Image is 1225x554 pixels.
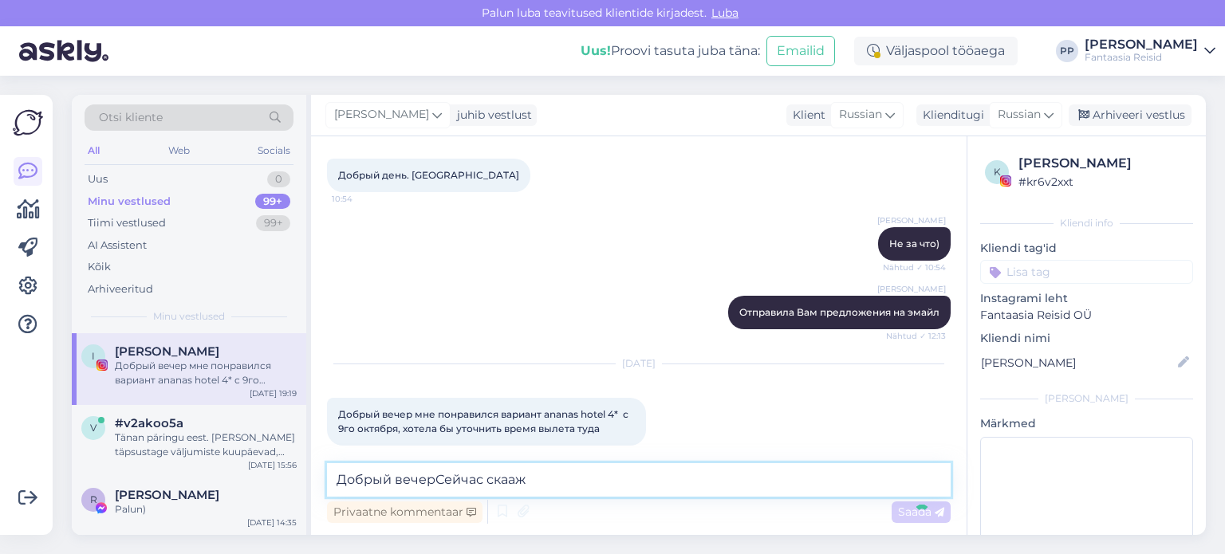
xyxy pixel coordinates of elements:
div: 0 [267,171,290,187]
span: #v2akoo5a [115,416,183,430]
div: Väljaspool tööaega [854,37,1018,65]
span: Отправила Вам предложения на эмайл [739,306,939,318]
a: [PERSON_NAME]Fantaasia Reisid [1085,38,1215,64]
div: juhib vestlust [451,107,532,124]
span: Minu vestlused [153,309,225,324]
span: Russian [998,106,1041,124]
span: Luba [707,6,743,20]
span: Nähtud ✓ 10:54 [883,261,946,273]
div: [DATE] 15:56 [248,459,297,471]
div: Minu vestlused [88,194,171,210]
div: Fantaasia Reisid [1085,51,1198,64]
span: Добрый вечер мне понравился вариант ananas hotel 4* с 9го октября, хотела бы уточнить время вылет... [338,408,631,434]
span: Otsi kliente [99,109,163,126]
span: [PERSON_NAME] [334,106,429,124]
span: I [92,350,95,362]
div: Kõik [88,259,111,275]
p: Kliendi tag'id [980,240,1193,257]
p: Märkmed [980,415,1193,432]
b: Uus! [581,43,611,58]
div: Klient [786,107,825,124]
span: Ragnar Viinapuu [115,488,219,502]
div: Proovi tasuta juba täna: [581,41,760,61]
div: Klienditugi [916,107,984,124]
div: Kliendi info [980,216,1193,230]
div: [DATE] [327,356,951,371]
span: k [994,166,1001,178]
img: Askly Logo [13,108,43,138]
span: Не за что) [889,238,939,249]
div: Web [165,140,193,161]
span: Irina Popova [115,344,219,359]
div: [PERSON_NAME] [1085,38,1198,51]
span: Russian [839,106,882,124]
span: 10:54 [332,193,392,205]
span: 19:19 [332,446,392,458]
p: Instagrami leht [980,290,1193,307]
div: Socials [254,140,293,161]
div: [PERSON_NAME] [980,391,1193,406]
p: Kliendi nimi [980,330,1193,347]
div: 99+ [255,194,290,210]
span: R [90,493,97,505]
input: Lisa tag [980,260,1193,284]
p: Fantaasia Reisid OÜ [980,307,1193,324]
span: v [90,422,97,434]
div: Tänan päringu eest. [PERSON_NAME] täpsustage väljumiste kuupäevad, oma soove ja hinnapiirang [115,430,297,459]
div: Arhiveeritud [88,281,153,297]
button: Emailid [766,36,835,66]
span: Добрый день. [GEOGRAPHIC_DATA] [338,169,519,181]
div: Tiimi vestlused [88,215,166,231]
div: PP [1056,40,1078,62]
div: Uus [88,171,108,187]
div: [DATE] 19:19 [250,387,297,399]
div: All [85,140,103,161]
div: [DATE] 14:35 [247,517,297,528]
div: 99+ [256,215,290,231]
div: Palun) [115,502,297,517]
div: Arhiveeri vestlus [1069,104,1192,126]
span: [PERSON_NAME] [877,283,946,295]
input: Lisa nimi [981,354,1175,371]
div: AI Assistent [88,238,147,253]
div: Добрый вечер мне понравился вариант ananas hotel 4* с 9го октября, хотела бы уточнить время вылет... [115,359,297,387]
span: Nähtud ✓ 12:13 [886,330,946,342]
div: [PERSON_NAME] [1018,154,1188,173]
span: [PERSON_NAME] [877,214,946,226]
div: # kr6v2xxt [1018,173,1188,191]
